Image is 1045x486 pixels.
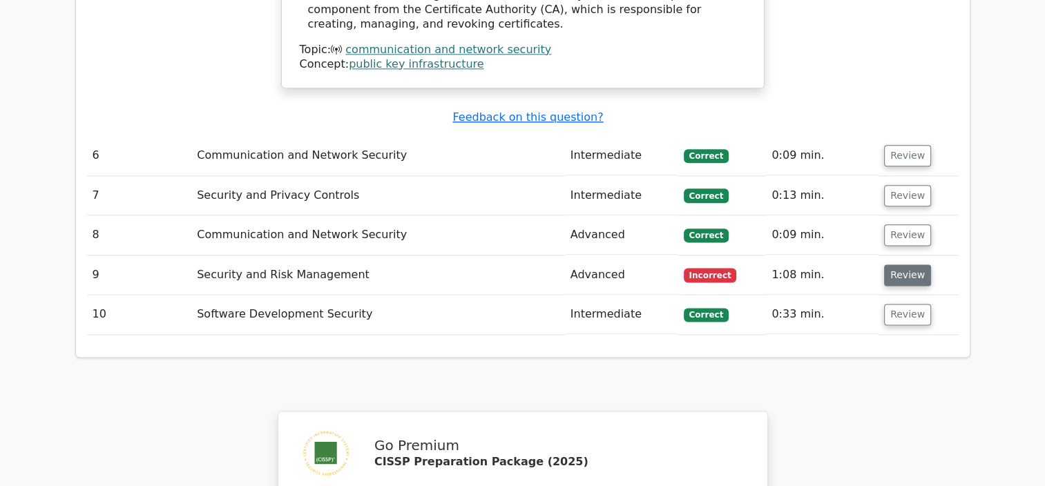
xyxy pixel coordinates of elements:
div: Concept: [300,57,746,72]
td: 1:08 min. [766,255,879,295]
td: Intermediate [565,295,678,334]
td: Advanced [565,255,678,295]
div: Topic: [300,43,746,57]
span: Correct [684,149,729,163]
td: 0:09 min. [766,136,879,175]
td: 0:13 min. [766,176,879,215]
td: 9 [87,255,192,295]
span: Incorrect [684,268,737,282]
span: Correct [684,229,729,242]
a: communication and network security [345,43,551,56]
span: Correct [684,188,729,202]
a: Feedback on this question? [452,110,603,124]
td: Security and Risk Management [191,255,565,295]
td: 7 [87,176,192,215]
button: Review [884,264,931,286]
button: Review [884,145,931,166]
td: Intermediate [565,176,678,215]
td: Software Development Security [191,295,565,334]
button: Review [884,185,931,206]
td: Security and Privacy Controls [191,176,565,215]
td: 0:09 min. [766,215,879,255]
button: Review [884,224,931,246]
td: 8 [87,215,192,255]
a: public key infrastructure [349,57,484,70]
td: Communication and Network Security [191,136,565,175]
td: Advanced [565,215,678,255]
td: 10 [87,295,192,334]
button: Review [884,304,931,325]
td: Communication and Network Security [191,215,565,255]
td: 0:33 min. [766,295,879,334]
td: 6 [87,136,192,175]
span: Correct [684,308,729,322]
td: Intermediate [565,136,678,175]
